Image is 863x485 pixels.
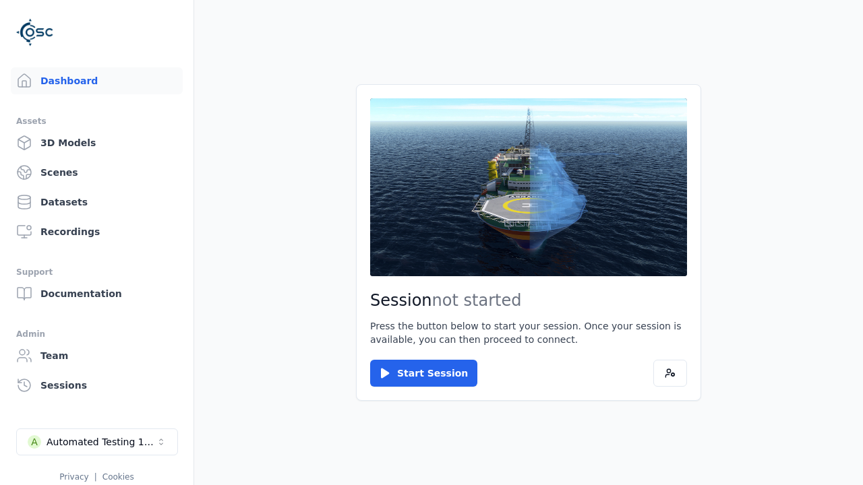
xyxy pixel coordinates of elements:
div: Assets [16,113,177,129]
div: Support [16,264,177,280]
button: Start Session [370,360,477,387]
a: Dashboard [11,67,183,94]
p: Press the button below to start your session. Once your session is available, you can then procee... [370,319,687,346]
div: Admin [16,326,177,342]
span: not started [432,291,522,310]
a: Scenes [11,159,183,186]
a: Documentation [11,280,183,307]
div: A [28,435,41,449]
a: 3D Models [11,129,183,156]
h2: Session [370,290,687,311]
a: Sessions [11,372,183,399]
button: Select a workspace [16,428,178,455]
a: Cookies [102,472,134,482]
img: Logo [16,13,54,51]
a: Privacy [59,472,88,482]
a: Team [11,342,183,369]
span: | [94,472,97,482]
div: Automated Testing 1 - Playwright [47,435,156,449]
a: Datasets [11,189,183,216]
a: Recordings [11,218,183,245]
